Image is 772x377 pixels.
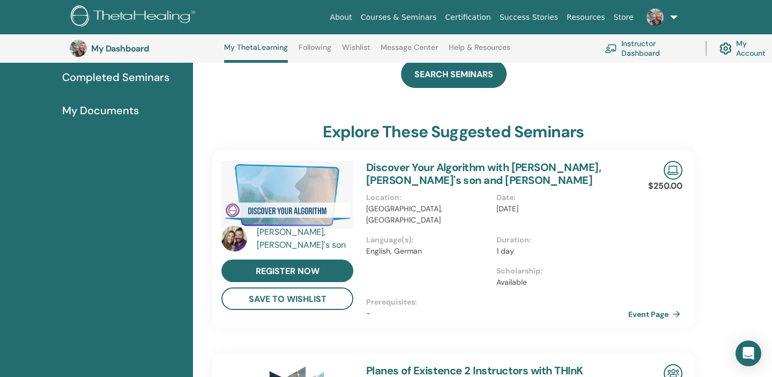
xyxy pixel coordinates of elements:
[441,8,495,27] a: Certification
[628,306,685,322] a: Event Page
[323,122,584,142] h3: explore these suggested seminars
[91,43,198,54] h3: My Dashboard
[366,308,627,319] p: -
[496,265,620,277] p: Scholarship :
[224,43,288,63] a: My ThetaLearning
[71,5,199,29] img: logo.png
[664,161,682,180] img: Live Online Seminar
[648,180,682,193] p: $250.00
[496,246,620,257] p: 1 day
[605,44,617,53] img: chalkboard-teacher.svg
[70,40,87,57] img: default.jpg
[381,43,438,60] a: Message Center
[221,260,353,282] a: register now
[449,43,510,60] a: Help & Resources
[221,287,353,310] button: save to wishlist
[719,40,732,57] img: cog.svg
[496,203,620,215] p: [DATE]
[366,234,490,246] p: Language(s) :
[496,234,620,246] p: Duration :
[256,265,320,277] span: register now
[366,192,490,203] p: Location :
[325,8,356,27] a: About
[62,69,169,85] span: Completed Seminars
[366,246,490,257] p: English, German
[366,203,490,226] p: [GEOGRAPHIC_DATA], [GEOGRAPHIC_DATA]
[401,60,507,88] a: SEARCH SEMINARS
[647,9,664,26] img: default.jpg
[366,160,601,187] a: Discover Your Algorithm with [PERSON_NAME], [PERSON_NAME]'s son and [PERSON_NAME]
[605,36,693,60] a: Instructor Dashboard
[62,102,139,119] span: My Documents
[562,8,610,27] a: Resources
[610,8,638,27] a: Store
[736,341,761,366] div: Open Intercom Messenger
[221,226,247,252] img: default.jpg
[221,161,353,230] img: Discover Your Algorithm
[414,69,493,80] span: SEARCH SEMINARS
[342,43,370,60] a: Wishlist
[495,8,562,27] a: Success Stories
[299,43,331,60] a: Following
[496,277,620,288] p: Available
[496,192,620,203] p: Date :
[257,226,356,252] a: [PERSON_NAME], [PERSON_NAME]'s son
[366,297,627,308] p: Prerequisites :
[357,8,441,27] a: Courses & Seminars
